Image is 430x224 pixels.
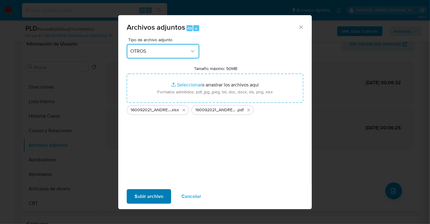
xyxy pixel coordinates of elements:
span: Cancelar [181,190,201,203]
span: Alt [187,25,192,31]
span: .pdf [237,107,244,113]
span: Archivos adjuntos [127,22,185,32]
button: Subir archivo [127,189,171,204]
button: Eliminar 160092021_ANDRES ALFONSO HERNANDEZ BOUSQUET_SEP25.xlsx [180,106,187,114]
span: 160092021_ANDRES [PERSON_NAME] BOUSQUET_SEP25 [195,107,237,113]
span: Subir archivo [135,190,163,203]
button: Cerrar [298,24,304,30]
label: Tamaño máximo: 50MB [194,66,238,71]
span: Tipo de archivo adjunto [128,38,201,42]
button: Cancelar [174,189,209,204]
span: 160092021_ANDRES [PERSON_NAME] BOUSQUET_SEP25 [131,107,171,113]
span: OTROS [130,48,190,54]
span: .xlsx [171,107,179,113]
button: Eliminar 160092021_ANDRES ALFONSO HERNANDEZ BOUSQUET_SEP25.pdf [245,106,252,114]
ul: Archivos seleccionados [127,103,303,115]
button: OTROS [127,44,199,59]
span: a [195,25,197,31]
